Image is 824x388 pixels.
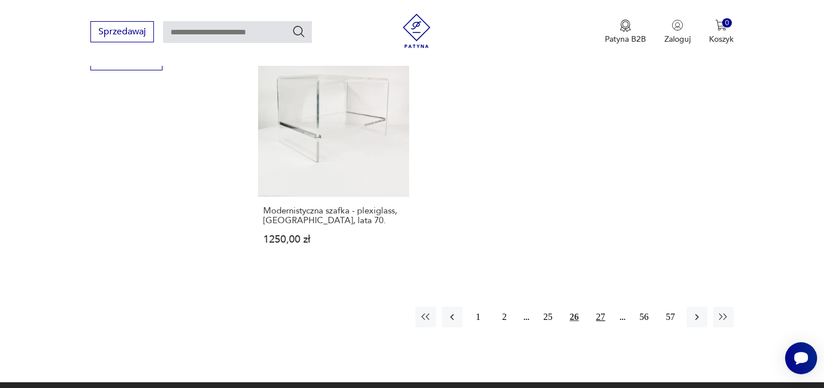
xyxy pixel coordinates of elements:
[709,19,734,45] button: 0Koszyk
[538,307,558,327] button: 25
[620,19,631,32] img: Ikona medalu
[664,34,691,45] p: Zaloguj
[564,307,585,327] button: 26
[709,34,734,45] p: Koszyk
[715,19,727,31] img: Ikona koszyka
[263,235,403,244] p: 1250,00 zł
[494,307,515,327] button: 2
[399,14,434,48] img: Patyna - sklep z meblami i dekoracjami vintage
[664,19,691,45] button: Zaloguj
[591,307,611,327] button: 27
[785,342,817,374] iframe: Smartsupp widget button
[605,34,646,45] p: Patyna B2B
[468,307,489,327] button: 1
[258,46,409,267] a: Modernistyczna szafka - plexiglass, Włochy, lata 70.Modernistyczna szafka - plexiglass, [GEOGRAPH...
[634,307,655,327] button: 56
[672,19,683,31] img: Ikonka użytkownika
[605,19,646,45] a: Ikona medaluPatyna B2B
[605,19,646,45] button: Patyna B2B
[263,206,403,225] h3: Modernistyczna szafka - plexiglass, [GEOGRAPHIC_DATA], lata 70.
[90,29,154,37] a: Sprzedawaj
[292,25,306,38] button: Szukaj
[660,307,681,327] button: 57
[90,21,154,42] button: Sprzedawaj
[722,18,732,28] div: 0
